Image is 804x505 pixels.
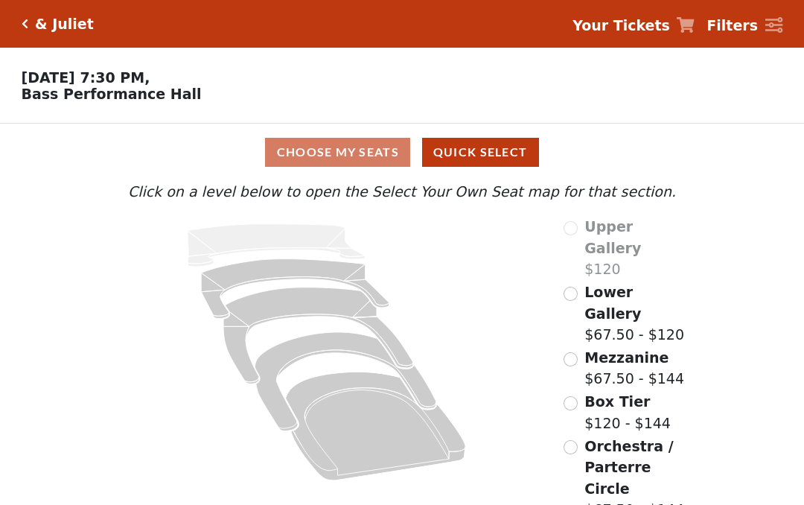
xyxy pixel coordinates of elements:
[111,181,693,203] p: Click on a level below to open the Select Your Own Seat map for that section.
[584,282,693,346] label: $67.50 - $120
[584,216,693,280] label: $120
[572,15,695,36] a: Your Tickets
[201,259,389,319] path: Lower Gallery - Seats Available: 147
[584,218,641,256] span: Upper Gallery
[584,393,650,410] span: Box Tier
[572,17,670,34] strong: Your Tickets
[286,372,466,480] path: Orchestra / Parterre Circle - Seats Available: 39
[584,347,684,390] label: $67.50 - $144
[422,138,539,167] button: Quick Select
[584,438,673,497] span: Orchestra / Parterre Circle
[584,284,641,322] span: Lower Gallery
[706,17,758,34] strong: Filters
[584,391,671,433] label: $120 - $144
[188,224,366,267] path: Upper Gallery - Seats Available: 0
[706,15,782,36] a: Filters
[35,16,94,33] h5: & Juliet
[22,19,28,29] a: Click here to go back to filters
[584,349,669,366] span: Mezzanine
